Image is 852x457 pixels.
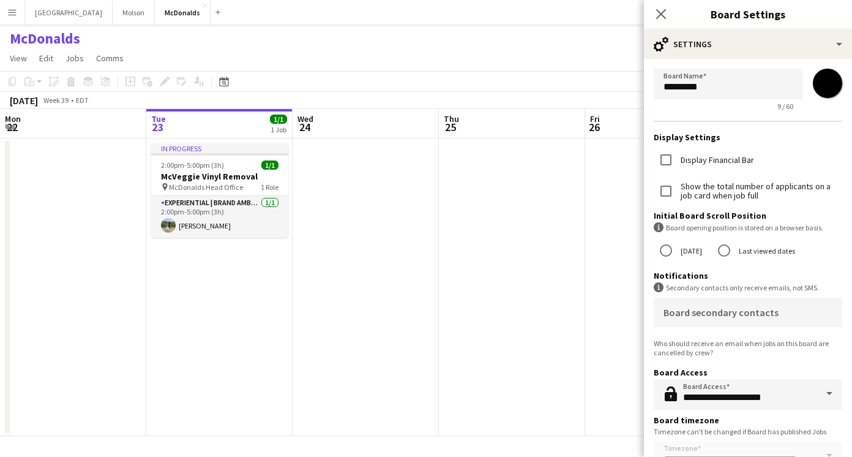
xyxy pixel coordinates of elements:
[654,132,842,143] h3: Display Settings
[261,183,278,192] span: 1 Role
[270,115,287,124] span: 1/1
[654,282,842,293] div: Secondary contacts only receive emails, not SMS.
[588,120,600,134] span: 26
[10,53,27,64] span: View
[10,94,38,107] div: [DATE]
[161,161,224,170] span: 2:00pm-5:00pm (3h)
[654,415,842,426] h3: Board timezone
[654,270,842,281] h3: Notifications
[654,339,842,357] div: Who should receive an email when jobs on this board are cancelled by crew?
[296,120,313,134] span: 24
[654,222,842,233] div: Board opening position is stored on a browser basis.
[34,50,58,66] a: Edit
[590,113,600,124] span: Fri
[3,120,21,134] span: 22
[654,210,842,221] h3: Initial Board Scroll Position
[155,1,211,25] button: McDonalds
[297,113,313,124] span: Wed
[151,113,166,124] span: Tue
[5,50,32,66] a: View
[96,53,124,64] span: Comms
[261,161,278,170] span: 1/1
[644,29,852,59] div: Settings
[271,125,286,134] div: 1 Job
[25,1,113,25] button: [GEOGRAPHIC_DATA]
[644,6,852,22] h3: Board Settings
[678,241,702,260] label: [DATE]
[113,1,155,25] button: Molson
[151,143,288,238] app-job-card: In progress2:00pm-5:00pm (3h)1/1McVeggie Vinyl Removal McDonalds Head Office1 RoleExperiential | ...
[151,196,288,238] app-card-role: Experiential | Brand Ambassador1/12:00pm-5:00pm (3h)[PERSON_NAME]
[654,367,842,378] h3: Board Access
[40,96,71,105] span: Week 39
[768,102,803,111] span: 9 / 60
[736,241,795,260] label: Last viewed dates
[149,120,166,134] span: 23
[151,171,288,182] h3: McVeggie Vinyl Removal
[442,120,459,134] span: 25
[151,143,288,153] div: In progress
[678,156,754,165] label: Display Financial Bar
[10,29,80,48] h1: McDonalds
[39,53,53,64] span: Edit
[65,53,84,64] span: Jobs
[444,113,459,124] span: Thu
[663,306,779,319] mat-label: Board secondary contacts
[5,113,21,124] span: Mon
[76,96,89,105] div: EDT
[169,183,243,192] span: McDonalds Head Office
[91,50,129,66] a: Comms
[654,427,842,436] div: Timezone can't be changed if Board has published Jobs
[61,50,89,66] a: Jobs
[678,182,842,200] label: Show the total number of applicants on a job card when job full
